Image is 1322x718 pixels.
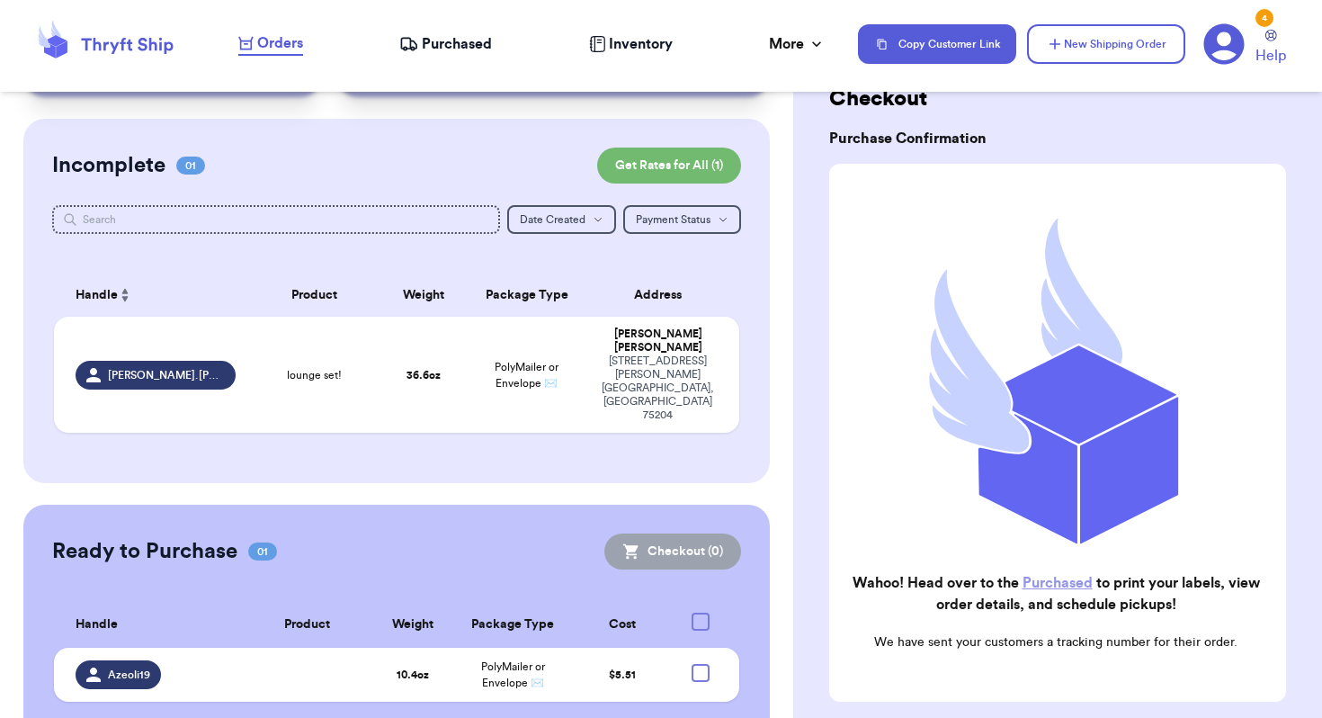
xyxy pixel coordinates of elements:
[1255,30,1286,67] a: Help
[287,368,342,382] span: lounge set!
[599,328,717,355] div: [PERSON_NAME] [PERSON_NAME]
[118,284,132,306] button: Sort ascending
[108,368,224,382] span: [PERSON_NAME].[PERSON_NAME]
[604,534,741,570] button: Checkout (0)
[76,615,118,634] span: Handle
[465,274,588,317] th: Package Type
[573,602,673,648] th: Cost
[383,274,465,317] th: Weight
[495,362,558,389] span: PolyMailer or Envelope ✉️
[453,602,573,648] th: Package Type
[1255,9,1273,27] div: 4
[52,151,165,180] h2: Incomplete
[52,537,237,566] h2: Ready to Purchase
[240,602,373,648] th: Product
[257,32,303,54] span: Orders
[52,205,499,234] input: Search
[176,157,205,175] span: 01
[844,633,1268,651] p: We have sent your customers a tracking number for their order.
[397,669,429,680] strong: 10.4 oz
[399,33,492,55] a: Purchased
[609,669,636,680] span: $ 5.51
[829,128,1286,149] h3: Purchase Confirmation
[1203,23,1245,65] a: 4
[588,274,738,317] th: Address
[589,33,673,55] a: Inventory
[108,668,150,682] span: Azeoli19
[1027,24,1185,64] button: New Shipping Order
[76,286,118,305] span: Handle
[858,24,1016,64] button: Copy Customer Link
[481,661,545,688] span: PolyMailer or Envelope ✉️
[609,33,673,55] span: Inventory
[636,214,710,225] span: Payment Status
[406,370,441,381] strong: 36.6 oz
[373,602,453,648] th: Weight
[623,205,741,234] button: Payment Status
[422,33,492,55] span: Purchased
[248,543,277,561] span: 01
[769,33,826,55] div: More
[1255,45,1286,67] span: Help
[599,355,717,422] div: [STREET_ADDRESS][PERSON_NAME] [GEOGRAPHIC_DATA] , [GEOGRAPHIC_DATA] 75204
[597,148,741,184] button: Get Rates for All (1)
[829,85,1286,113] h2: Checkout
[238,32,303,56] a: Orders
[1023,576,1093,590] a: Purchased
[520,214,585,225] span: Date Created
[844,572,1268,615] h2: Wahoo! Head over to the to print your labels, view order details, and schedule pickups!
[507,205,616,234] button: Date Created
[246,274,383,317] th: Product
